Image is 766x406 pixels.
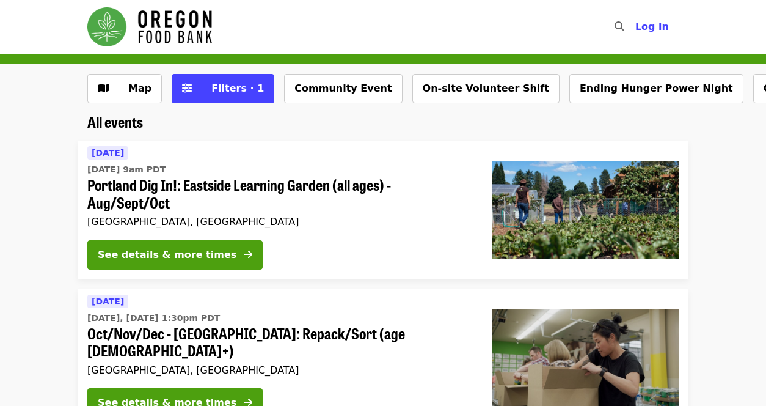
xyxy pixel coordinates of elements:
div: [GEOGRAPHIC_DATA], [GEOGRAPHIC_DATA] [87,216,472,227]
div: See details & more times [98,248,236,262]
i: map icon [98,83,109,94]
span: Filters · 1 [211,83,264,94]
input: Search [632,12,641,42]
img: Oregon Food Bank - Home [87,7,212,46]
span: Portland Dig In!: Eastside Learning Garden (all ages) - Aug/Sept/Oct [87,176,472,212]
button: Log in [626,15,679,39]
time: [DATE] 9am PDT [87,163,166,176]
span: [DATE] [92,148,124,158]
i: sliders-h icon [182,83,192,94]
button: Community Event [284,74,402,103]
div: [GEOGRAPHIC_DATA], [GEOGRAPHIC_DATA] [87,364,472,376]
img: Portland Dig In!: Eastside Learning Garden (all ages) - Aug/Sept/Oct organized by Oregon Food Bank [492,161,679,259]
a: See details for "Portland Dig In!: Eastside Learning Garden (all ages) - Aug/Sept/Oct" [78,141,688,279]
button: Show map view [87,74,162,103]
button: On-site Volunteer Shift [412,74,560,103]
span: [DATE] [92,297,124,306]
time: [DATE], [DATE] 1:30pm PDT [87,312,220,325]
button: Ending Hunger Power Night [569,74,743,103]
i: search icon [615,21,624,32]
span: Log in [635,21,669,32]
button: See details & more times [87,240,263,270]
span: All events [87,111,143,132]
button: Filters (1 selected) [172,74,274,103]
span: Oct/Nov/Dec - [GEOGRAPHIC_DATA]: Repack/Sort (age [DEMOGRAPHIC_DATA]+) [87,325,472,360]
i: arrow-right icon [244,249,252,260]
span: Map [128,83,151,94]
